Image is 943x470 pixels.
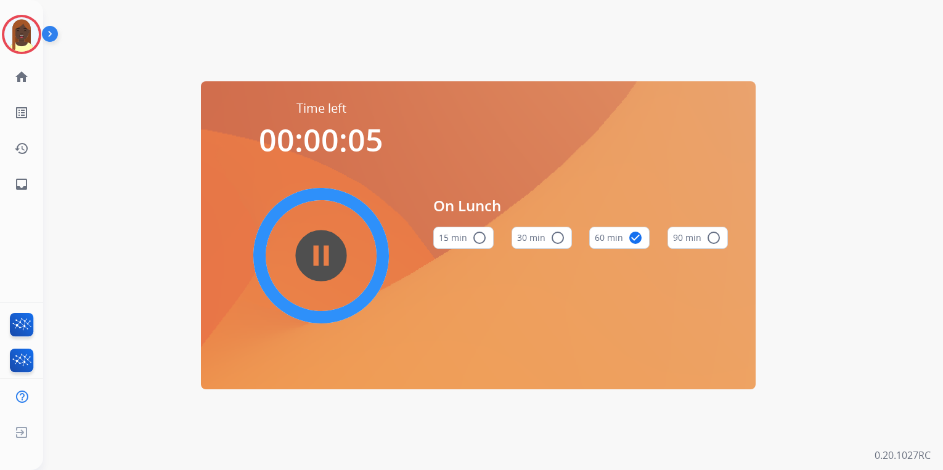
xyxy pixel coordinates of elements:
img: avatar [4,17,39,52]
mat-icon: radio_button_unchecked [706,230,721,245]
span: 00:00:05 [259,119,383,161]
mat-icon: radio_button_unchecked [550,230,565,245]
mat-icon: radio_button_unchecked [472,230,487,245]
button: 60 min [589,227,650,249]
span: Time left [296,100,346,117]
mat-icon: inbox [14,177,29,192]
button: 15 min [433,227,494,249]
span: On Lunch [433,195,728,217]
mat-icon: home [14,70,29,84]
mat-icon: check_circle [628,230,643,245]
mat-icon: pause_circle_filled [314,248,329,263]
p: 0.20.1027RC [875,448,931,463]
button: 30 min [512,227,572,249]
mat-icon: history [14,141,29,156]
mat-icon: list_alt [14,105,29,120]
button: 90 min [667,227,728,249]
